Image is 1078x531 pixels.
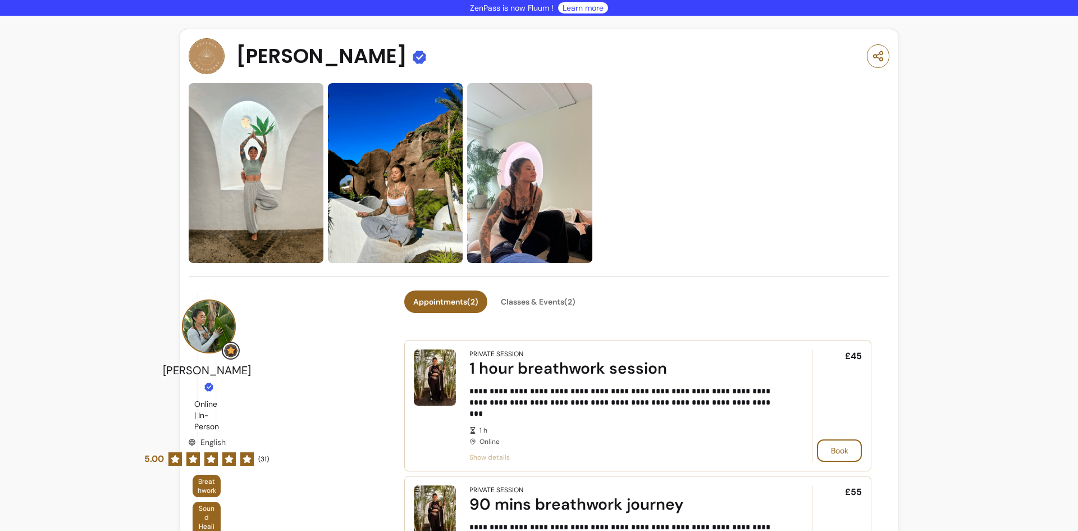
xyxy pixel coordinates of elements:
[469,426,780,446] div: Online
[845,485,862,499] span: £55
[563,2,604,13] a: Learn more
[144,452,164,466] span: 5.00
[328,83,463,263] img: https://d22cr2pskkweo8.cloudfront.net/aac95d3c-74e2-4b4b-9532-8f5990ea909d
[189,38,225,74] img: Provider image
[198,477,216,495] span: Breathwork
[470,2,554,13] p: ZenPass is now Fluum !
[817,439,862,462] button: Book
[414,350,456,406] img: 1 hour breathwork session
[182,299,236,353] img: Provider image
[224,344,237,357] img: Grow
[194,398,219,432] p: Online | In-Person
[163,363,251,378] span: [PERSON_NAME]
[469,494,780,515] div: 90 mins breathwork journey
[188,437,226,448] div: English
[845,350,862,363] span: £45
[189,83,323,263] img: https://d22cr2pskkweo8.cloudfront.net/c41d9b38-d183-41e8-b4db-0ae9a605a3e7
[404,291,487,313] button: Appointments(2)
[479,426,780,435] span: 1 h
[469,350,523,358] div: Private Session
[492,291,584,313] button: Classes & Events(2)
[469,358,780,379] div: 1 hour breathwork session
[467,83,592,263] img: https://d22cr2pskkweo8.cloudfront.net/edd01678-ce7b-4a72-ba9a-ff2f87e3cbbd
[469,485,523,494] div: Private Session
[236,45,407,67] span: [PERSON_NAME]
[469,453,780,462] span: Show details
[258,455,269,464] span: ( 31 )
